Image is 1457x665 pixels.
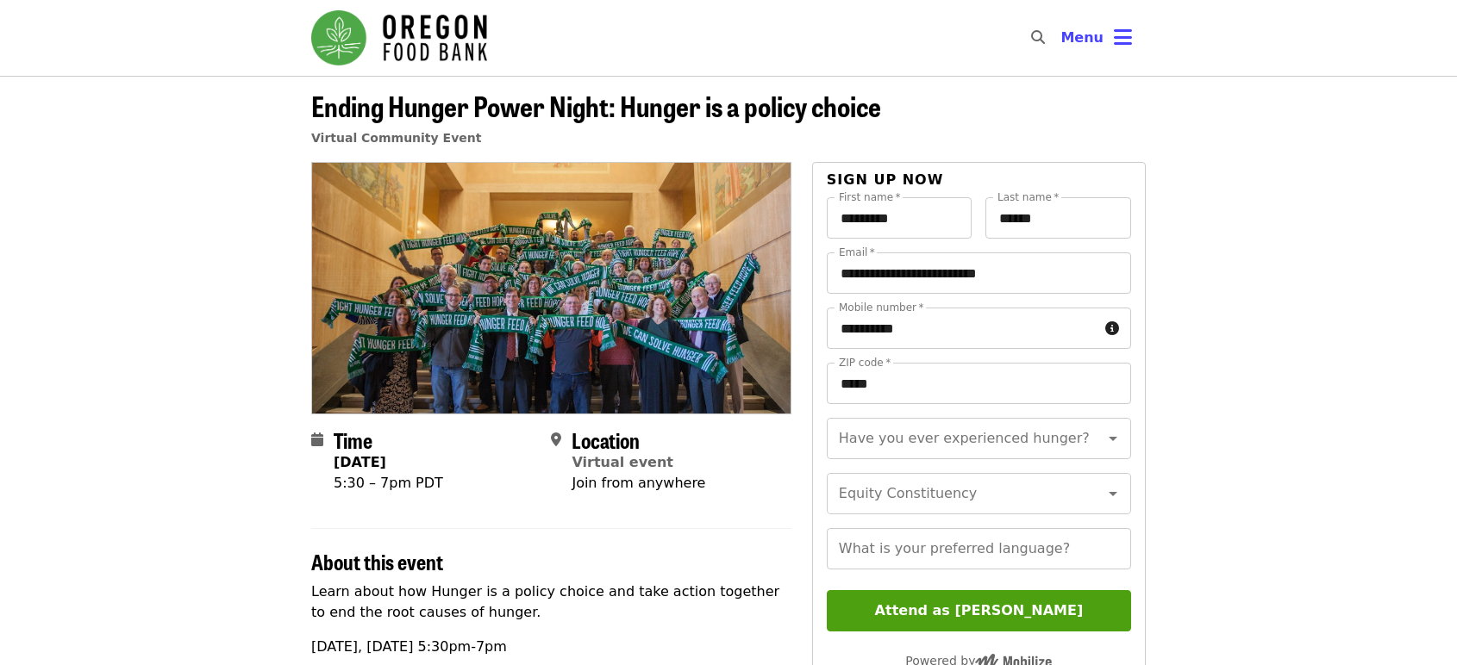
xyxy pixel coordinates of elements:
i: circle-info icon [1105,320,1119,337]
input: First name [827,197,972,239]
img: Oregon Food Bank - Home [311,10,487,65]
div: 5:30 – 7pm PDT [334,473,443,494]
i: search icon [1031,29,1045,46]
label: First name [839,192,901,202]
label: Mobile number [839,302,923,313]
a: Virtual Community Event [311,131,481,145]
button: Toggle account menu [1047,17,1146,59]
input: Last name [985,197,1131,239]
i: map-marker-alt icon [551,432,561,448]
i: calendar icon [311,432,323,448]
button: Open [1101,426,1125,451]
span: Ending Hunger Power Night: Hunger is a policy choice [311,85,881,126]
span: Location [572,425,640,455]
span: Menu [1060,29,1104,46]
i: bars icon [1114,25,1132,50]
input: Email [827,252,1131,294]
input: Search [1055,17,1069,59]
p: Learn about how Hunger is a policy choice and take action together to end the root causes of hunger. [311,581,791,623]
button: Open [1101,482,1125,506]
input: Mobile number [827,308,1098,349]
label: ZIP code [839,357,891,368]
input: What is your preferred language? [827,528,1131,569]
span: Sign up now [827,171,944,188]
label: Email [839,247,875,258]
span: About this event [311,546,443,576]
strong: [DATE] [334,454,386,470]
p: [DATE], [DATE] 5:30pm-7pm [311,637,791,657]
a: Virtual event [572,454,673,470]
label: Last name [997,192,1059,202]
img: Ending Hunger Power Night: Hunger is a policy choice organized by Oregon Food Bank [312,163,791,413]
button: Attend as [PERSON_NAME] [827,590,1131,631]
input: ZIP code [827,363,1131,404]
span: Join from anywhere [572,475,705,491]
span: Time [334,425,372,455]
